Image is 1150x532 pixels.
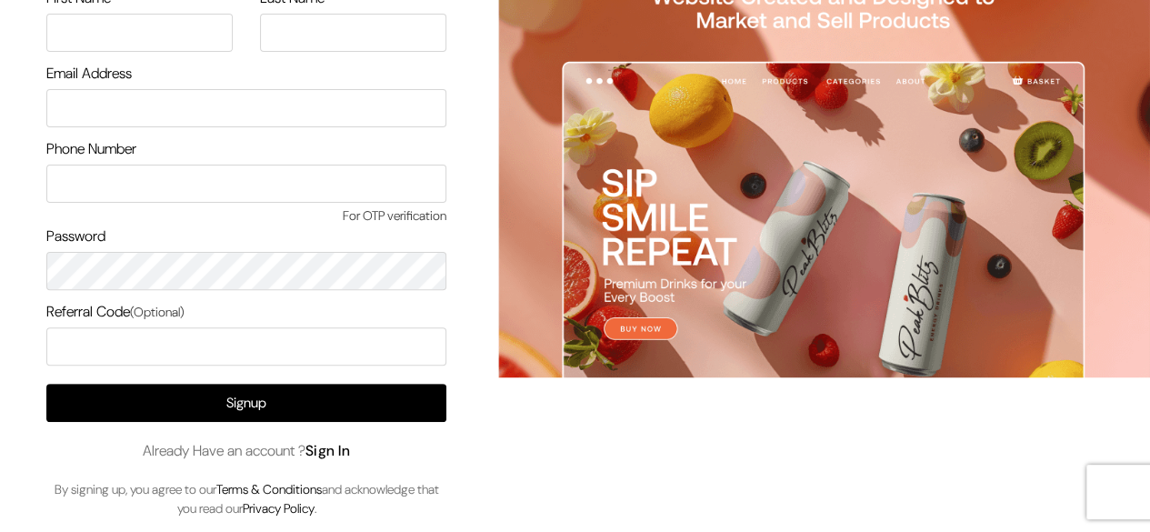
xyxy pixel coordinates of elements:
[46,480,446,518] p: By signing up, you agree to our and acknowledge that you read our .
[216,481,322,497] a: Terms & Conditions
[46,301,185,323] label: Referral Code
[143,440,351,462] span: Already Have an account ?
[46,138,136,160] label: Phone Number
[46,226,105,247] label: Password
[46,63,132,85] label: Email Address
[46,206,446,226] span: For OTP verification
[130,304,185,320] span: (Optional)
[243,500,315,517] a: Privacy Policy
[46,384,446,422] button: Signup
[305,441,351,460] a: Sign In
